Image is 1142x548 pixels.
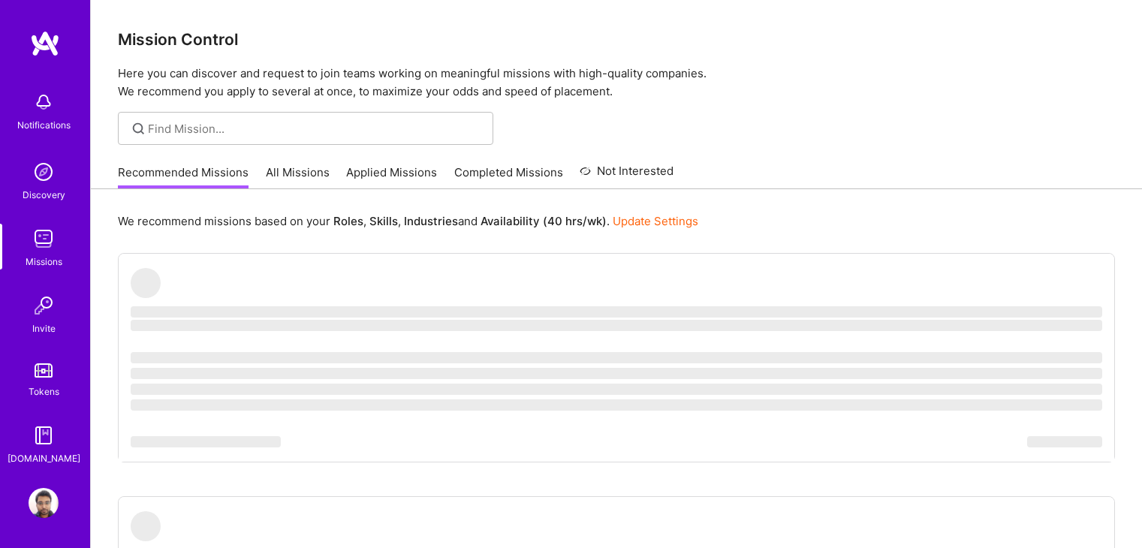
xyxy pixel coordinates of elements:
img: tokens [35,363,53,378]
p: Here you can discover and request to join teams working on meaningful missions with high-quality ... [118,65,1115,101]
a: Update Settings [613,214,698,228]
i: icon SearchGrey [130,120,147,137]
a: Not Interested [580,162,673,189]
b: Availability (40 hrs/wk) [481,214,607,228]
div: Discovery [23,187,65,203]
img: logo [30,30,60,57]
a: All Missions [266,164,330,189]
img: bell [29,87,59,117]
img: discovery [29,157,59,187]
div: [DOMAIN_NAME] [8,450,80,466]
b: Roles [333,214,363,228]
p: We recommend missions based on your , , and . [118,213,698,229]
h3: Mission Control [118,30,1115,49]
img: Invite [29,291,59,321]
div: Notifications [17,117,71,133]
div: Missions [26,254,62,269]
img: guide book [29,420,59,450]
a: Applied Missions [346,164,437,189]
div: Tokens [29,384,59,399]
a: User Avatar [25,488,62,518]
div: Invite [32,321,56,336]
b: Skills [369,214,398,228]
img: User Avatar [29,488,59,518]
a: Recommended Missions [118,164,249,189]
input: Find Mission... [148,121,482,137]
img: teamwork [29,224,59,254]
a: Completed Missions [454,164,563,189]
b: Industries [404,214,458,228]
